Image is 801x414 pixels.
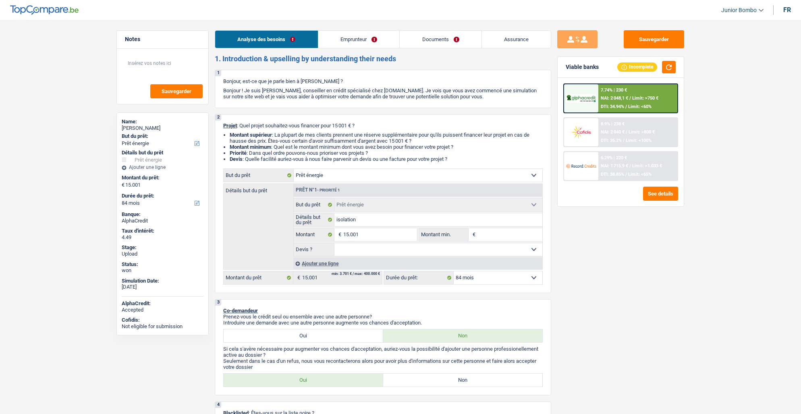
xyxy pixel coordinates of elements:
[223,308,258,314] span: Co-demandeur
[230,156,543,162] li: : Quelle facilité auriez-vous à nous faire parvenir un devis ou une facture pour votre projet ?
[625,172,627,177] span: /
[601,155,627,160] div: 6.29% | 220 €
[122,133,202,139] label: But du prêt:
[122,261,203,268] div: Status:
[628,104,652,109] span: Limit: <60%
[601,172,624,177] span: DTI: 38.85%
[10,5,79,15] img: TopCompare Logo
[294,213,334,226] label: Détails but du prêt
[122,119,203,125] div: Name:
[122,300,203,307] div: AlphaCredit:
[294,198,334,211] label: But du prêt
[215,114,221,121] div: 2
[715,4,764,17] a: Junior Bombo
[783,6,791,14] div: fr
[334,228,343,241] span: €
[122,228,203,234] div: Taux d'intérêt:
[601,87,627,93] div: 7.74% | 230 €
[122,125,203,131] div: [PERSON_NAME]
[625,104,627,109] span: /
[215,402,221,408] div: 4
[566,158,596,173] img: Record Credits
[294,243,334,256] label: Devis ?
[223,346,543,358] p: Si cela s'avère nécessaire pour augmenter vos chances d'acceptation, auriez-vous la possibilité d...
[293,271,302,284] span: €
[122,323,203,330] div: Not eligible for submission
[400,31,481,48] a: Documents
[624,30,684,48] button: Sauvegarder
[223,123,237,129] span: Projet
[122,164,203,170] div: Ajouter une ligne
[230,150,247,156] strong: Priorité
[566,94,596,103] img: AlphaCredit
[224,271,293,284] label: Montant du prêt
[601,96,628,101] span: NAI: 2 048,1 €
[601,121,625,127] div: 8.9% | 238 €
[224,184,293,193] label: Détails but du prêt
[601,138,622,143] span: DTI: 35.2%
[122,218,203,224] div: AlphaCredit
[215,54,551,63] h2: 1. Introduction & upselling by understanding their needs
[632,163,662,169] span: Limit: >1.033 €
[623,138,625,143] span: /
[230,132,543,144] li: : La plupart de mes clients prennent une réserve supplémentaire pour qu'ils puissent financer leu...
[122,317,203,323] div: Cofidis:
[294,228,334,241] label: Montant
[223,123,543,129] p: : Quel projet souhaitez-vous financer pour 15 001 € ?
[626,138,652,143] span: Limit: <100%
[162,89,191,94] span: Sauvegarder
[629,96,631,101] span: /
[122,234,203,241] div: 4.49
[721,7,757,14] span: Junior Bombo
[122,150,203,156] div: Détails but du prêt
[224,374,383,387] label: Oui
[230,144,543,150] li: : Quel est le montant minimum dont vous avez besoin pour financer votre projet ?
[566,125,596,139] img: Cofidis
[419,228,468,241] label: Montant min.
[122,251,203,257] div: Upload
[293,258,542,269] div: Ajouter une ligne
[601,163,628,169] span: NAI: 1 715,9 €
[122,193,202,199] label: Durée du prêt:
[601,129,625,135] span: NAI: 2 040 €
[384,271,454,284] label: Durée du prêt:
[383,329,543,342] label: Non
[215,70,221,76] div: 1
[122,278,203,284] div: Simulation Date:
[223,320,543,326] p: Introduire une demande avec une autre personne augmente vos chances d'acceptation.
[469,228,477,241] span: €
[215,300,221,306] div: 3
[150,84,203,98] button: Sauvegarder
[223,358,543,370] p: Seulement dans le cas d'un refus, nous vous recontacterons alors pour avoir plus d'informations s...
[223,314,543,320] p: Prenez-vous le crédit seul ou ensemble avec une autre personne?
[643,187,678,201] button: See details
[122,284,203,290] div: [DATE]
[122,244,203,251] div: Stage:
[332,272,380,276] div: min: 3.701 € / max: 400.000 €
[294,187,342,193] div: Prêt n°1
[318,31,400,48] a: Emprunteur
[223,87,543,100] p: Bonjour ! Je suis [PERSON_NAME], conseiller en crédit spécialisé chez [DOMAIN_NAME]. Je vois que ...
[224,169,294,182] label: But du prêt
[230,144,271,150] strong: Montant minimum
[122,267,203,274] div: won
[628,172,652,177] span: Limit: <65%
[223,78,543,84] p: Bonjour, est-ce que je parle bien à [PERSON_NAME] ?
[230,156,243,162] span: Devis
[626,129,627,135] span: /
[317,188,340,192] span: - Priorité 1
[230,132,272,138] strong: Montant supérieur
[125,36,200,43] h5: Notes
[617,62,657,71] div: Incomplete
[629,163,631,169] span: /
[482,31,551,48] a: Assurance
[122,211,203,218] div: Banque:
[601,104,624,109] span: DTI: 34.94%
[632,96,658,101] span: Limit: >750 €
[215,31,318,48] a: Analyse des besoins
[629,129,655,135] span: Limit: >800 €
[122,175,202,181] label: Montant du prêt:
[383,374,543,387] label: Non
[224,329,383,342] label: Oui
[122,307,203,313] div: Accepted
